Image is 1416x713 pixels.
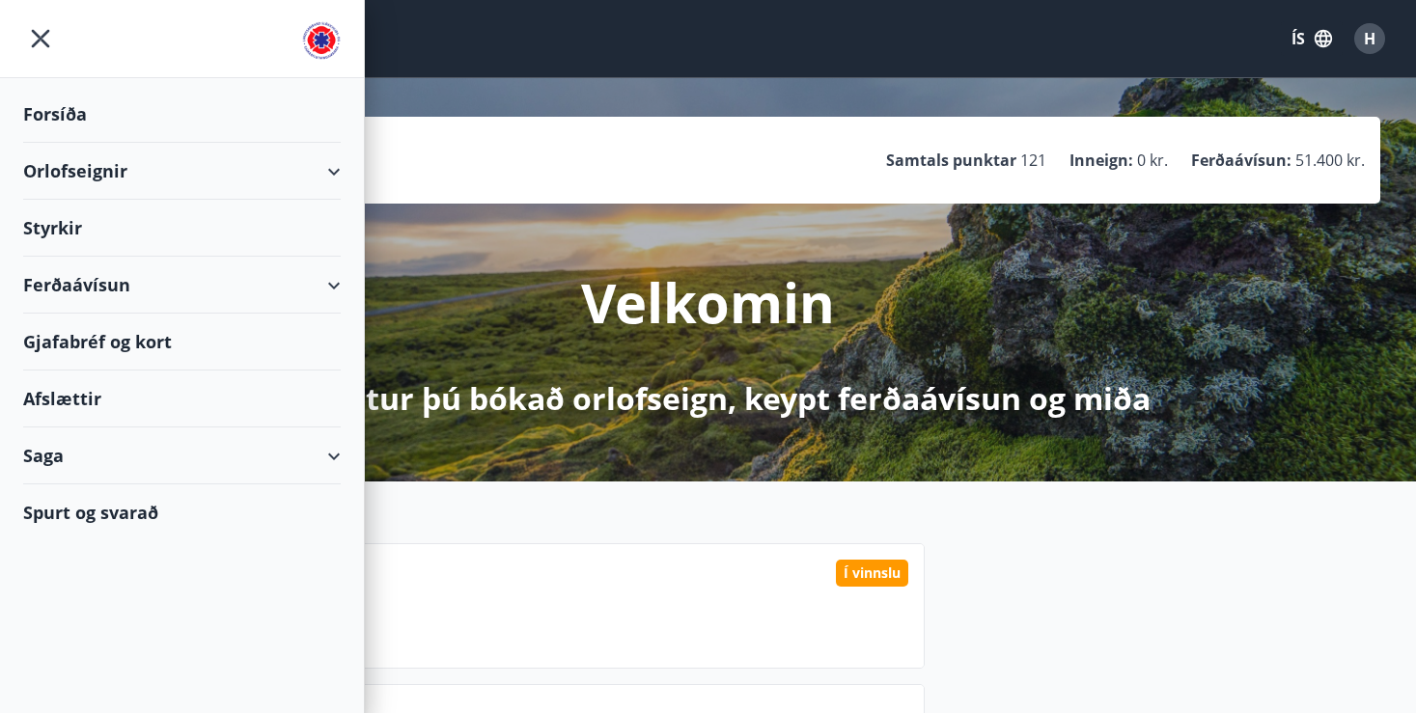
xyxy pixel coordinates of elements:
[302,21,341,60] img: union_logo
[886,150,1016,171] p: Samtals punktar
[23,86,341,143] div: Forsíða
[23,484,341,540] div: Spurt og svarað
[23,143,341,200] div: Orlofseignir
[1137,150,1168,171] span: 0 kr.
[581,265,835,339] p: Velkomin
[266,377,1151,420] p: Hér getur þú bókað orlofseign, keypt ferðaávísun og miða
[23,314,341,370] div: Gjafabréf og kort
[1281,21,1343,56] button: ÍS
[1069,150,1133,171] p: Inneign :
[23,21,58,56] button: menu
[1191,150,1291,171] p: Ferðaávísun :
[23,200,341,257] div: Styrkir
[1295,150,1365,171] span: 51.400 kr.
[1347,15,1393,62] button: H
[23,370,341,427] div: Afslættir
[1020,150,1046,171] span: 121
[1364,28,1375,49] span: H
[23,427,341,484] div: Saga
[179,594,908,627] p: Skólagjald
[23,257,341,314] div: Ferðaávísun
[836,560,908,587] div: Í vinnslu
